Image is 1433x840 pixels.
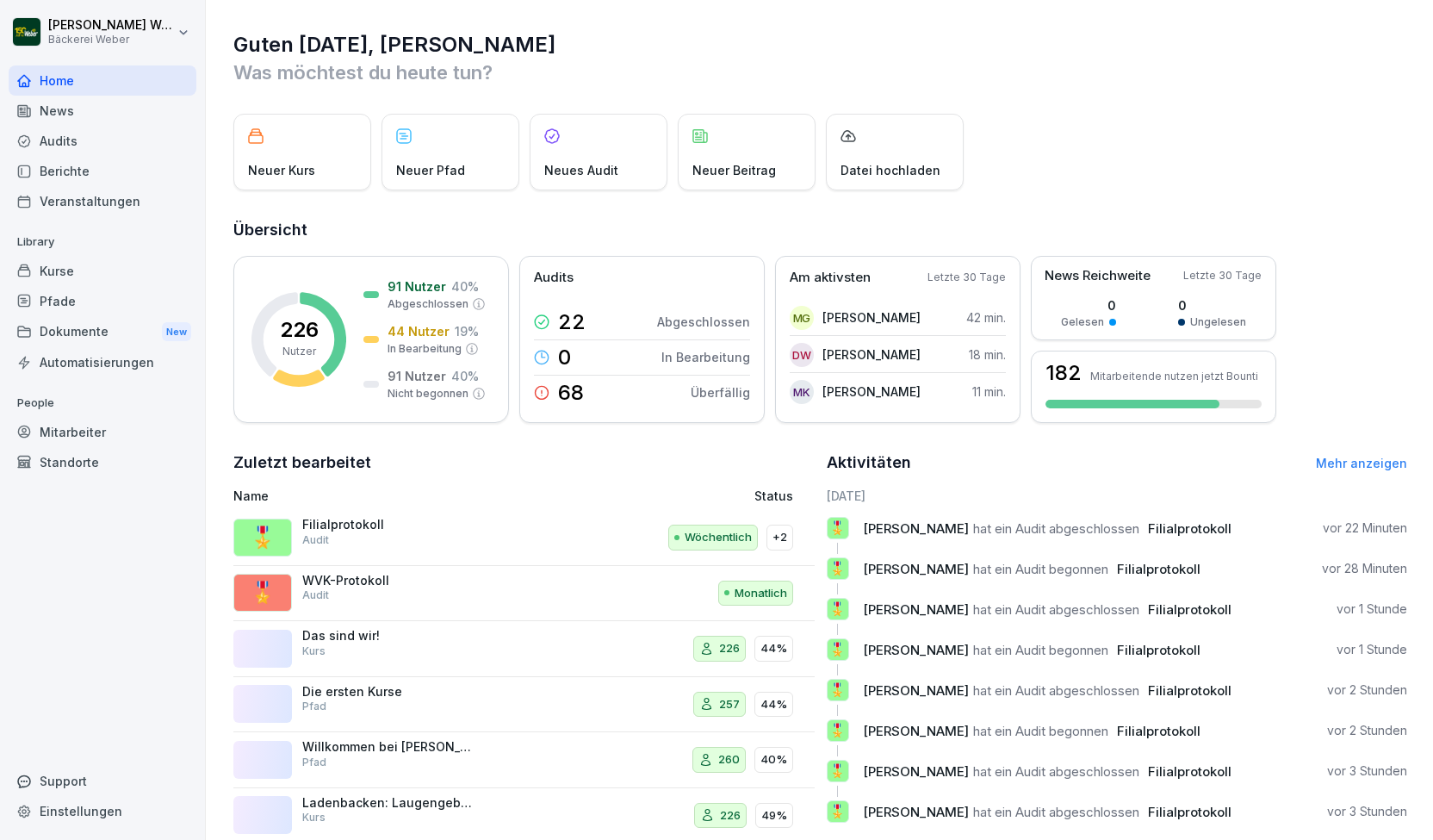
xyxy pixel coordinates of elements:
p: Am aktivsten [790,268,871,288]
p: 🎖️ [250,577,276,608]
h2: Übersicht [233,218,1407,242]
p: WVK-Protokoll [302,573,475,588]
p: Ladenbacken: Laugengebäcke [302,795,475,811]
p: [PERSON_NAME] [822,308,921,327]
p: 260 [718,751,740,768]
a: Einstellungen [9,796,196,826]
p: 42 min. [966,308,1006,327]
div: MG [790,306,814,330]
a: Mehr anzeigen [1316,456,1407,470]
p: Gelesen [1061,314,1104,330]
h1: Guten [DATE], [PERSON_NAME] [233,31,1407,59]
p: [PERSON_NAME] Weber [48,18,174,33]
a: Kurse [9,256,196,286]
p: 49% [761,807,787,824]
a: Die ersten KursePfad25744% [233,677,815,733]
p: Audits [534,268,574,288]
p: Mitarbeitende nutzen jetzt Bounti [1090,370,1258,383]
p: Die ersten Kurse [302,684,475,700]
p: 68 [558,383,584,403]
span: Filialprotokoll [1148,682,1231,699]
p: News Reichweite [1045,266,1151,286]
p: Kurs [302,644,326,659]
span: hat ein Audit abgeschlossen [973,601,1139,618]
p: 🎖️ [829,557,846,581]
div: DW [790,343,814,367]
p: Name [233,487,593,505]
p: vor 1 Stunde [1337,641,1407,658]
a: 🎖️WVK-ProtokollAuditMonatlich [233,566,815,622]
p: Abgeschlossen [657,313,750,331]
p: Nicht begonnen [388,386,468,401]
p: Was möchtest du heute tun? [233,59,1407,86]
p: 18 min. [969,345,1006,364]
p: Neuer Kurs [248,161,315,179]
p: 🎖️ [829,759,846,783]
p: vor 2 Stunden [1327,722,1407,739]
p: Monatlich [735,585,787,602]
p: vor 22 Minuten [1323,520,1407,537]
p: 0 [558,347,571,368]
p: 🎖️ [829,516,846,540]
p: 11 min. [972,383,1006,401]
p: Library [9,228,196,256]
a: Veranstaltungen [9,186,196,216]
span: Filialprotokoll [1117,642,1200,658]
a: Automatisierungen [9,347,196,377]
p: 0 [1061,296,1116,314]
span: hat ein Audit abgeschlossen [973,520,1139,537]
p: 19 % [455,322,479,340]
span: hat ein Audit abgeschlossen [973,804,1139,820]
div: Mitarbeiter [9,417,196,447]
p: Willkommen bei [PERSON_NAME] [302,739,475,755]
a: Audits [9,126,196,156]
a: Berichte [9,156,196,186]
a: Standorte [9,447,196,477]
h2: Aktivitäten [827,451,911,475]
p: Ungelesen [1190,314,1246,330]
p: 226 [719,640,740,657]
p: 40 % [451,277,479,296]
p: Filialprotokoll [302,517,475,532]
p: Wöchentlich [685,529,752,546]
p: Kurs [302,810,326,825]
span: hat ein Audit begonnen [973,642,1108,658]
p: Neuer Pfad [396,161,465,179]
span: [PERSON_NAME] [863,723,969,739]
p: Audit [302,588,329,603]
div: Pfade [9,286,196,316]
span: Filialprotokoll [1117,561,1200,577]
p: In Bearbeitung [388,341,462,357]
p: 44 Nutzer [388,322,450,340]
span: Filialprotokoll [1148,763,1231,780]
span: hat ein Audit abgeschlossen [973,763,1139,780]
p: 91 Nutzer [388,277,446,296]
p: Datei hochladen [841,161,940,179]
a: Home [9,65,196,96]
span: Filialprotokoll [1117,723,1200,739]
p: In Bearbeitung [661,348,750,366]
h2: Zuletzt bearbeitet [233,451,815,475]
p: Audit [302,532,329,548]
span: Filialprotokoll [1148,520,1231,537]
span: [PERSON_NAME] [863,804,969,820]
p: 0 [1178,296,1246,314]
p: Letzte 30 Tage [927,270,1006,285]
div: Support [9,766,196,796]
p: 🎖️ [829,719,846,743]
div: News [9,96,196,126]
p: 91 Nutzer [388,367,446,385]
p: 44% [760,696,787,713]
div: Dokumente [9,316,196,348]
p: [PERSON_NAME] [822,345,921,364]
span: [PERSON_NAME] [863,642,969,658]
span: [PERSON_NAME] [863,520,969,537]
p: 22 [558,312,586,333]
